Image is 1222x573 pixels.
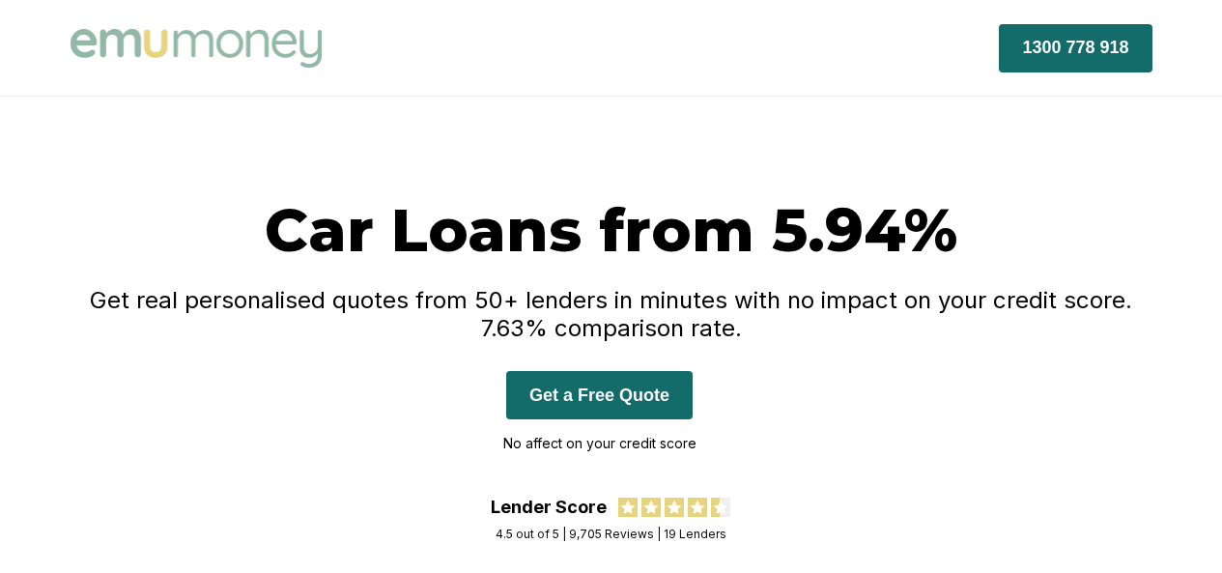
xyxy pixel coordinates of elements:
[71,29,322,68] img: Emu Money logo
[999,37,1151,57] a: 1300 778 918
[496,527,726,541] div: 4.5 out of 5 | 9,705 Reviews | 19 Lenders
[491,497,607,517] div: Lender Score
[71,286,1152,342] h4: Get real personalised quotes from 50+ lenders in minutes with no impact on your credit score. 7.6...
[711,498,730,517] img: review star
[506,385,693,405] a: Get a Free Quote
[618,498,638,517] img: review star
[71,193,1152,267] h1: Car Loans from 5.94%
[506,371,693,419] button: Get a Free Quote
[641,498,661,517] img: review star
[688,498,707,517] img: review star
[665,498,684,517] img: review star
[503,429,696,458] p: No affect on your credit score
[999,24,1151,72] button: 1300 778 918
